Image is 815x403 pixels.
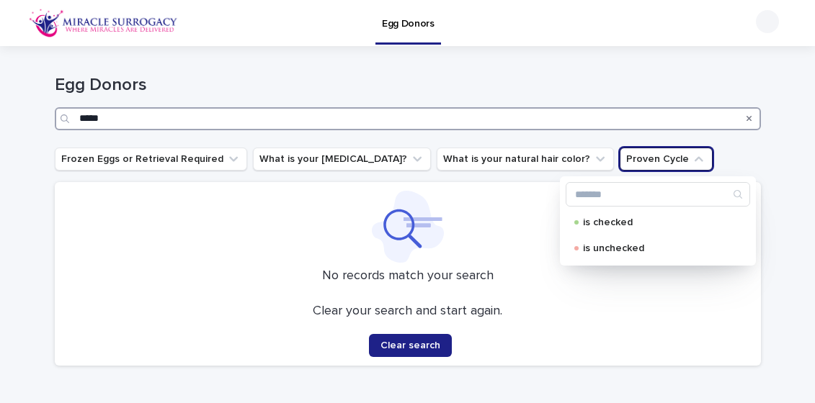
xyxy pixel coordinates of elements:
[55,148,247,171] button: Frozen Eggs or Retrieval Required
[380,340,440,350] span: Clear search
[369,334,452,357] button: Clear search
[63,268,752,284] p: No records match your search
[55,75,761,96] h1: Egg Donors
[29,9,178,37] img: OiFFDOGZQuirLhrlO1ag
[620,148,713,171] button: Proven Cycle
[583,243,727,253] p: is unchecked
[566,183,749,206] input: Search
[566,182,750,207] div: Search
[583,217,727,227] p: is checked
[313,304,502,320] p: Clear your search and start again.
[437,148,614,171] button: What is your natural hair color?
[253,148,431,171] button: What is your eye color?
[55,107,761,130] input: Search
